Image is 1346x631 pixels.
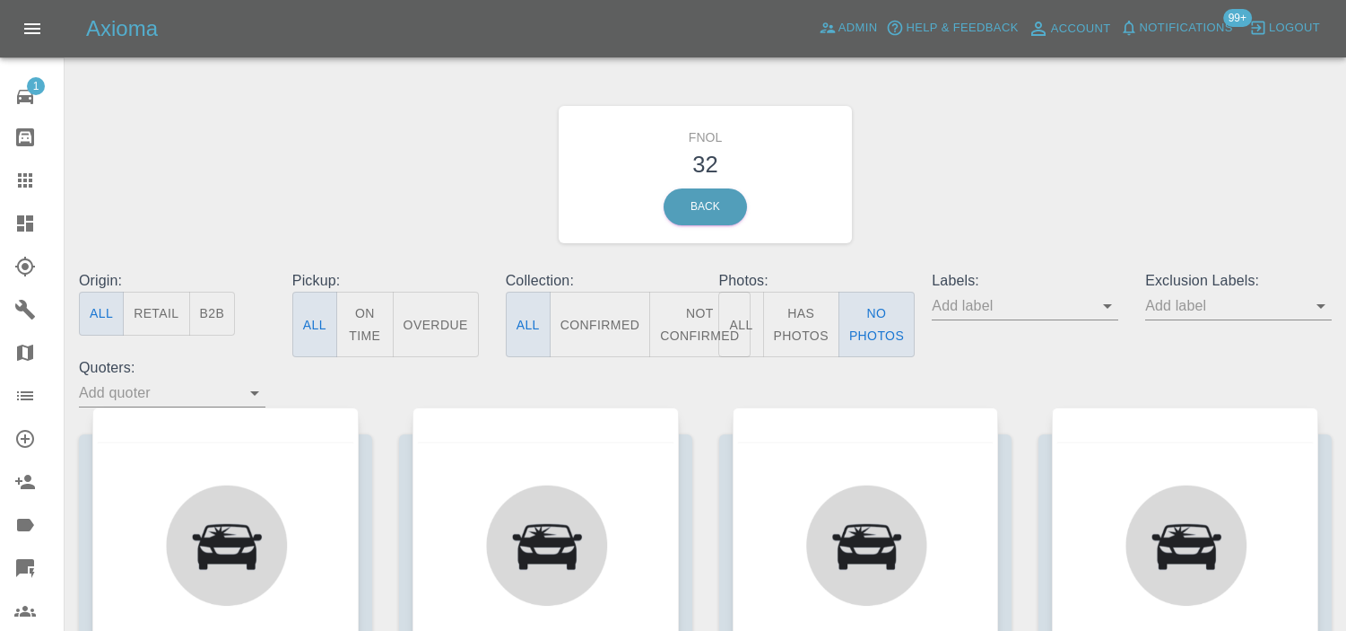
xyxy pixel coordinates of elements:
button: Has Photos [763,292,839,357]
button: Open [1095,294,1120,319]
p: Origin: [79,270,265,292]
button: Logout [1245,14,1324,42]
span: 99+ [1223,9,1252,27]
button: Open drawer [11,7,54,50]
span: Account [1051,19,1111,39]
span: 1 [27,77,45,95]
button: Open [242,381,267,406]
button: On Time [336,292,394,357]
button: Confirmed [550,292,650,357]
button: Retail [123,292,189,336]
p: Quoters: [79,357,265,379]
input: Add label [1145,292,1305,320]
span: Help & Feedback [906,18,1018,39]
button: All [718,292,763,357]
a: Back [664,188,747,225]
h5: Axioma [86,14,158,43]
p: Collection: [506,270,692,292]
p: Labels: [932,270,1118,292]
span: Admin [838,18,878,39]
p: Exclusion Labels: [1145,270,1332,292]
button: Overdue [393,292,479,357]
h3: 32 [572,147,838,181]
button: All [292,292,337,357]
button: B2B [189,292,236,336]
p: Pickup: [292,270,479,292]
button: Open [1308,294,1333,319]
button: Not Confirmed [649,292,750,357]
h6: FNOL [572,119,838,147]
button: No Photos [838,292,915,357]
a: Account [1023,14,1116,43]
button: Notifications [1116,14,1237,42]
button: Help & Feedback [881,14,1022,42]
button: All [506,292,551,357]
a: Admin [814,14,882,42]
span: Logout [1269,18,1320,39]
span: Notifications [1140,18,1233,39]
input: Add quoter [79,379,239,407]
input: Add label [932,292,1091,320]
p: Photos: [718,270,905,292]
button: All [79,292,124,336]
